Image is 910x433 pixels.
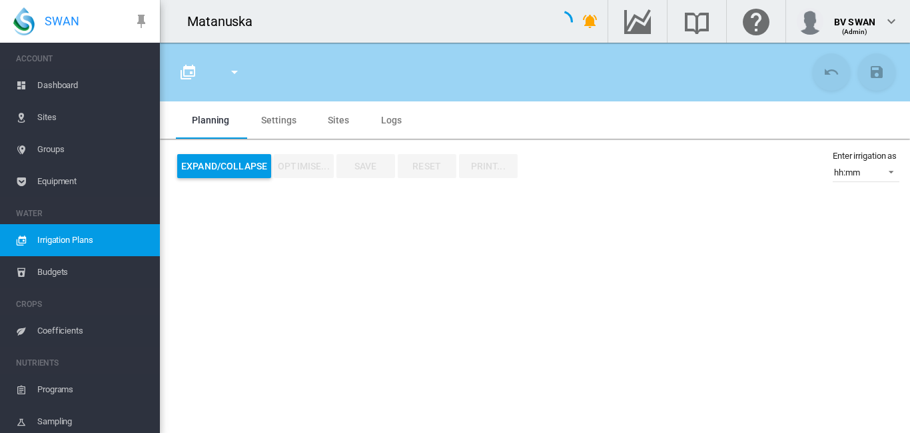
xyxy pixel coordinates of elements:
md-icon: Click here for help [740,13,772,29]
span: Programs [37,374,149,406]
button: Save Changes [858,53,895,91]
div: Matanuska [187,12,264,31]
md-icon: icon-calendar-multiple [180,64,196,80]
button: Cancel Changes [813,53,850,91]
span: Groups [37,133,149,165]
md-icon: icon-bell-ring [582,13,598,29]
md-tab-item: Settings [245,101,312,139]
button: Expand/Collapse [177,154,271,178]
button: icon-bell-ring [577,8,604,35]
md-icon: Search the knowledge base [681,13,713,29]
span: ACCOUNT [16,48,149,69]
md-icon: icon-undo [823,64,839,80]
md-tab-item: Planning [176,101,245,139]
span: CROPS [16,294,149,315]
span: NUTRIENTS [16,352,149,374]
button: Save [336,154,395,178]
button: Reset [398,154,456,178]
button: icon-menu-down [221,59,248,85]
span: (Admin) [842,28,868,35]
md-icon: icon-content-save [869,64,885,80]
md-icon: icon-pin [133,13,149,29]
md-tab-item: Sites [312,101,365,139]
md-icon: icon-chevron-down [883,13,899,29]
md-icon: icon-menu-down [227,64,242,80]
span: Coefficients [37,315,149,347]
md-label: Enter irrigation as [833,151,897,161]
span: Equipment [37,165,149,197]
span: SWAN [45,13,79,29]
img: profile.jpg [797,8,823,35]
button: OPTIMISE... [274,154,334,178]
span: Budgets [37,256,149,288]
button: PRINT... [459,154,518,178]
img: SWAN-Landscape-Logo-Colour-drop.png [13,7,35,35]
span: Sites [37,101,149,133]
div: hh:mm [834,167,860,177]
md-icon: Go to the Data Hub [622,13,654,29]
span: WATER [16,203,149,224]
button: Click to go to full list of plans [175,59,201,85]
div: BV SWAN [834,10,875,23]
span: Logs [381,115,402,125]
span: Dashboard [37,69,149,101]
span: Irrigation Plans [37,224,149,256]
